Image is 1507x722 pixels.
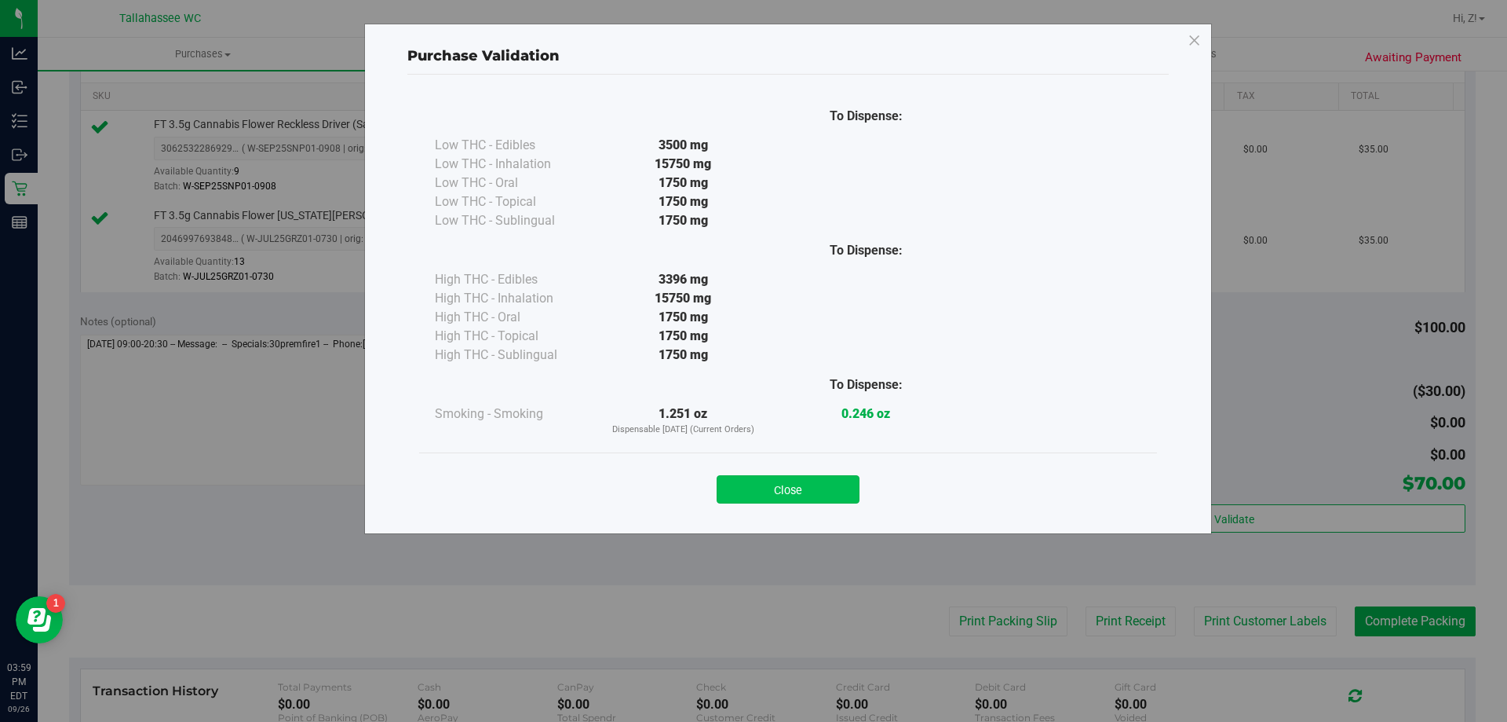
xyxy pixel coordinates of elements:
div: High THC - Edibles [435,270,592,289]
div: Low THC - Edibles [435,136,592,155]
div: Low THC - Oral [435,174,592,192]
iframe: Resource center unread badge [46,594,65,613]
div: High THC - Topical [435,327,592,346]
button: Close [717,475,859,504]
div: Low THC - Topical [435,192,592,211]
strong: 0.246 oz [841,406,890,421]
div: High THC - Inhalation [435,289,592,308]
div: Low THC - Inhalation [435,155,592,174]
p: Dispensable [DATE] (Current Orders) [592,423,775,437]
div: 1750 mg [592,192,775,211]
div: To Dispense: [775,241,958,260]
span: Purchase Validation [407,47,560,64]
div: To Dispense: [775,107,958,126]
div: Smoking - Smoking [435,405,592,423]
div: 1750 mg [592,211,775,230]
div: 3396 mg [592,270,775,289]
div: To Dispense: [775,376,958,394]
div: 1750 mg [592,327,775,346]
div: 1750 mg [592,174,775,192]
div: 15750 mg [592,155,775,174]
div: High THC - Oral [435,308,592,327]
div: 3500 mg [592,136,775,155]
iframe: Resource center [16,596,63,643]
div: 1.251 oz [592,405,775,437]
div: 1750 mg [592,308,775,327]
div: 1750 mg [592,346,775,365]
div: Low THC - Sublingual [435,211,592,230]
div: 15750 mg [592,289,775,308]
div: High THC - Sublingual [435,346,592,365]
